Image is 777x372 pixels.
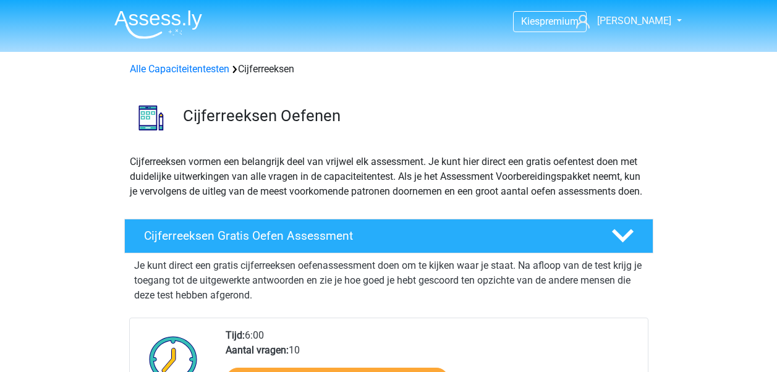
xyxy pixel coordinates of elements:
[134,258,643,303] p: Je kunt direct een gratis cijferreeksen oefenassessment doen om te kijken waar je staat. Na afloo...
[125,91,177,144] img: cijferreeksen
[130,63,229,75] a: Alle Capaciteitentesten
[183,106,643,125] h3: Cijferreeksen Oefenen
[130,154,648,199] p: Cijferreeksen vormen een belangrijk deel van vrijwel elk assessment. Je kunt hier direct een grat...
[514,13,586,30] a: Kiespremium
[597,15,671,27] span: [PERSON_NAME]
[540,15,579,27] span: premium
[226,344,289,356] b: Aantal vragen:
[119,219,658,253] a: Cijferreeksen Gratis Oefen Assessment
[226,329,245,341] b: Tijd:
[571,14,673,28] a: [PERSON_NAME]
[125,62,653,77] div: Cijferreeksen
[521,15,540,27] span: Kies
[144,229,592,243] h4: Cijferreeksen Gratis Oefen Assessment
[114,10,202,39] img: Assessly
